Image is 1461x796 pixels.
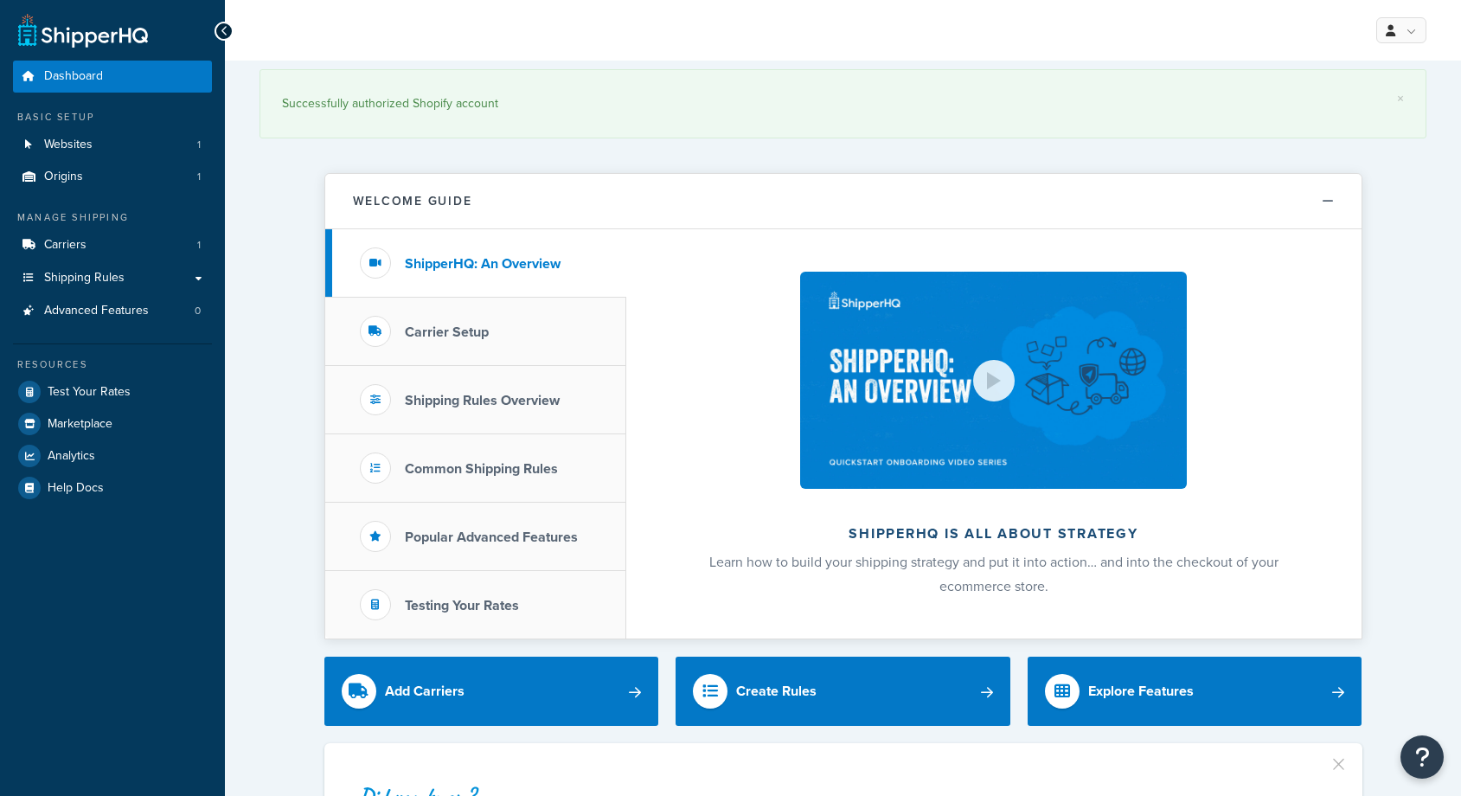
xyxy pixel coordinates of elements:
[13,61,212,93] a: Dashboard
[1397,92,1404,106] a: ×
[197,238,201,253] span: 1
[405,393,560,408] h3: Shipping Rules Overview
[324,657,659,726] a: Add Carriers
[13,229,212,261] a: Carriers1
[709,552,1278,596] span: Learn how to build your shipping strategy and put it into action… and into the checkout of your e...
[13,295,212,327] li: Advanced Features
[13,229,212,261] li: Carriers
[13,129,212,161] li: Websites
[13,295,212,327] a: Advanced Features0
[48,481,104,496] span: Help Docs
[736,679,817,703] div: Create Rules
[672,526,1316,542] h2: ShipperHQ is all about strategy
[405,256,561,272] h3: ShipperHQ: An Overview
[1028,657,1362,726] a: Explore Features
[405,324,489,340] h3: Carrier Setup
[282,92,1404,116] div: Successfully authorized Shopify account
[48,385,131,400] span: Test Your Rates
[13,262,212,294] a: Shipping Rules
[44,138,93,152] span: Websites
[44,304,149,318] span: Advanced Features
[44,238,87,253] span: Carriers
[676,657,1010,726] a: Create Rules
[48,449,95,464] span: Analytics
[385,679,465,703] div: Add Carriers
[13,357,212,372] div: Resources
[800,272,1186,489] img: ShipperHQ is all about strategy
[353,195,472,208] h2: Welcome Guide
[13,161,212,193] li: Origins
[13,129,212,161] a: Websites1
[13,161,212,193] a: Origins1
[44,271,125,286] span: Shipping Rules
[13,110,212,125] div: Basic Setup
[13,440,212,472] a: Analytics
[44,170,83,184] span: Origins
[13,408,212,440] a: Marketplace
[197,138,201,152] span: 1
[405,461,558,477] h3: Common Shipping Rules
[1400,735,1444,779] button: Open Resource Center
[13,210,212,225] div: Manage Shipping
[13,472,212,504] a: Help Docs
[197,170,201,184] span: 1
[48,417,112,432] span: Marketplace
[1088,679,1194,703] div: Explore Features
[405,598,519,613] h3: Testing Your Rates
[44,69,103,84] span: Dashboard
[195,304,201,318] span: 0
[13,376,212,408] a: Test Your Rates
[325,174,1362,229] button: Welcome Guide
[405,530,578,545] h3: Popular Advanced Features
